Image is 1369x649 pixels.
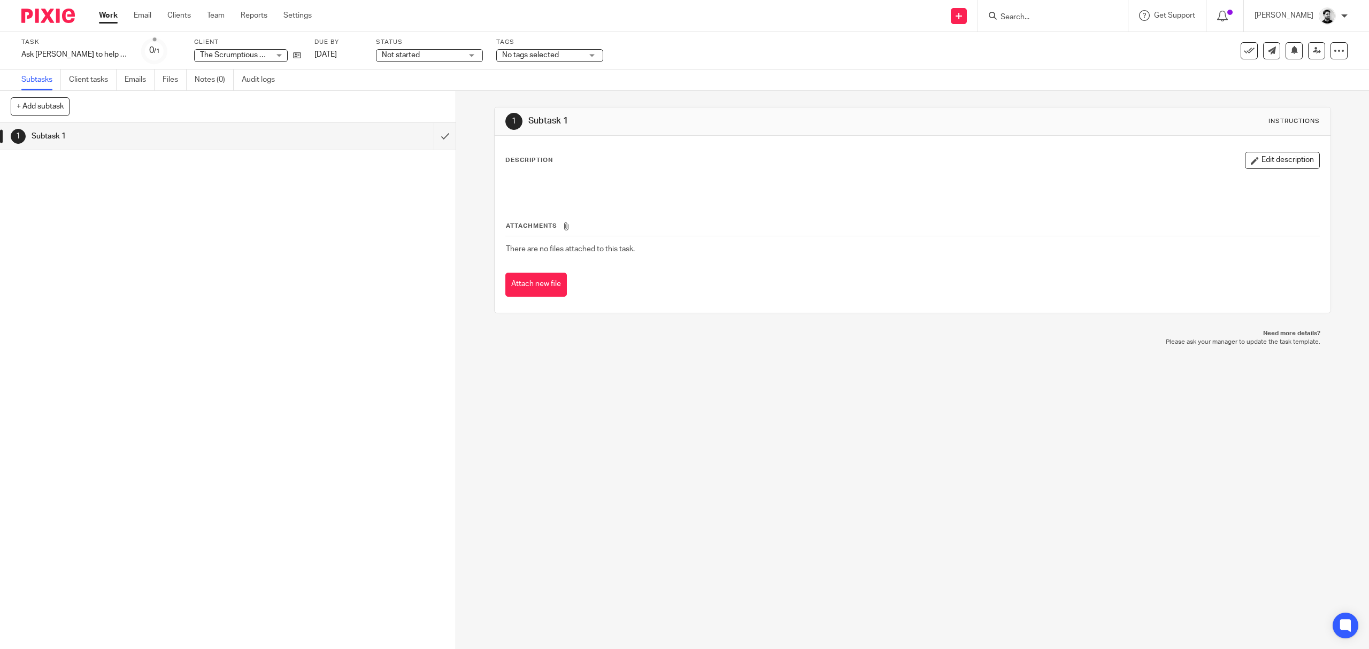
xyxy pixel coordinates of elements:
button: Attach new file [505,273,567,297]
a: Files [163,69,187,90]
span: No tags selected [502,51,559,59]
a: Emails [125,69,155,90]
div: Instructions [1268,117,1320,126]
span: [DATE] [314,51,337,58]
a: Notes (0) [195,69,234,90]
a: Settings [283,10,312,21]
a: Email [134,10,151,21]
div: Ask [PERSON_NAME] to help with CH ID Verifications [21,49,128,60]
div: 1 [11,129,26,144]
button: + Add subtask [11,97,70,115]
a: Work [99,10,118,21]
p: Need more details? [505,329,1320,338]
span: Attachments [506,223,557,229]
label: Due by [314,38,363,47]
a: Clients [167,10,191,21]
label: Task [21,38,128,47]
label: Tags [496,38,603,47]
a: Subtasks [21,69,61,90]
span: Not started [382,51,420,59]
p: [PERSON_NAME] [1255,10,1313,21]
div: 0 [149,44,160,57]
p: Description [505,156,553,165]
div: 1 [505,113,522,130]
h1: Subtask 1 [32,128,293,144]
a: Team [207,10,225,21]
span: Get Support [1154,12,1195,19]
div: Ask Edwina to help with CH ID Verifications [21,49,128,60]
img: Cam_2025.jpg [1319,7,1336,25]
span: There are no files attached to this task. [506,245,635,253]
img: Pixie [21,9,75,23]
p: Please ask your manager to update the task template. [505,338,1320,346]
a: Client tasks [69,69,117,90]
input: Search [999,13,1096,22]
a: Audit logs [242,69,283,90]
a: Reports [241,10,267,21]
label: Client [194,38,301,47]
button: Edit description [1245,152,1320,169]
h1: Subtask 1 [528,115,935,127]
small: /1 [154,48,160,54]
span: The Scrumptious Brunch & Lunch Co. Ltd [200,51,339,59]
label: Status [376,38,483,47]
